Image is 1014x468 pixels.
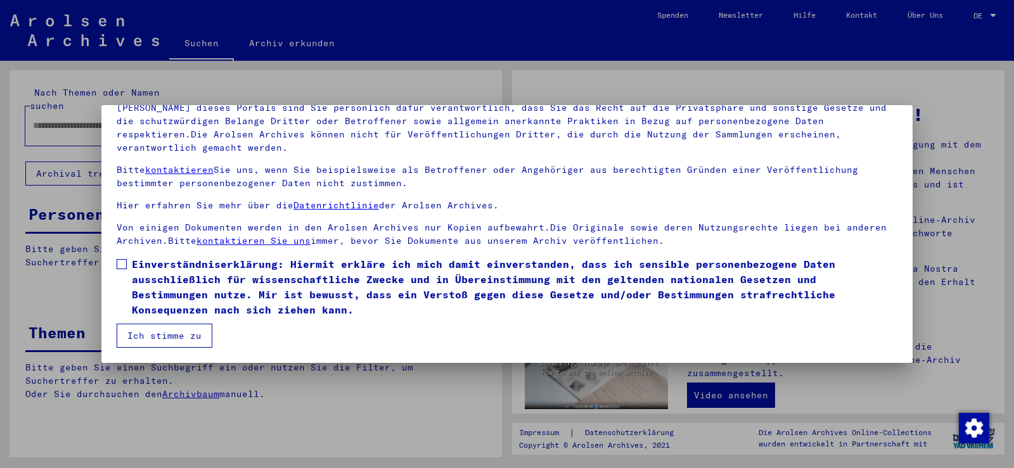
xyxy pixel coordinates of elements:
[117,163,897,190] p: Bitte Sie uns, wenn Sie beispielsweise als Betroffener oder Angehöriger aus berechtigten Gründen ...
[117,221,897,248] p: Von einigen Dokumenten werden in den Arolsen Archives nur Kopien aufbewahrt.Die Originale sowie d...
[145,164,214,175] a: kontaktieren
[132,256,897,317] span: Einverständniserklärung: Hiermit erkläre ich mich damit einverstanden, dass ich sensible personen...
[117,199,897,212] p: Hier erfahren Sie mehr über die der Arolsen Archives.
[293,199,379,211] a: Datenrichtlinie
[196,235,311,246] a: kontaktieren Sie uns
[117,88,897,155] p: Bitte beachten Sie, dass dieses Portal über NS - Verfolgte sensible Daten zu identifizierten oder...
[959,413,989,443] img: Zustimmung ändern
[117,324,212,348] button: Ich stimme zu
